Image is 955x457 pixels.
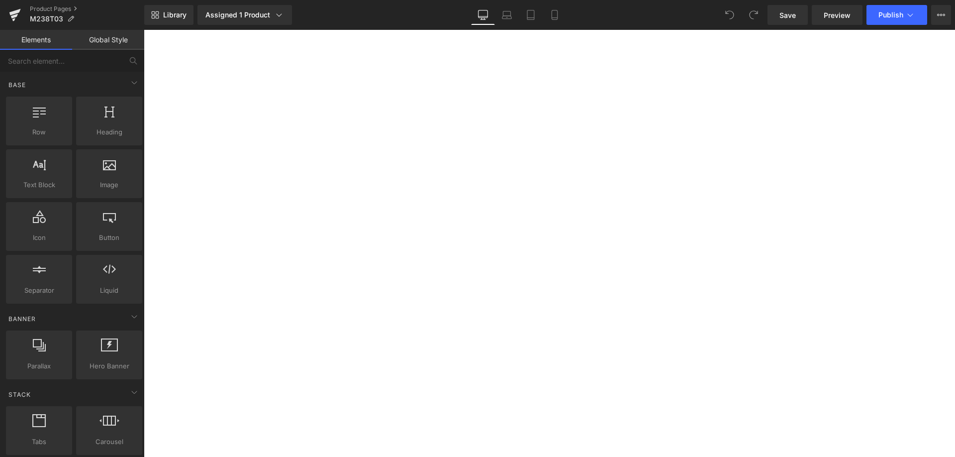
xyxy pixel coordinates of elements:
a: Mobile [543,5,567,25]
span: Publish [878,11,903,19]
span: Heading [79,127,139,137]
a: Desktop [471,5,495,25]
span: Save [779,10,796,20]
span: Parallax [9,361,69,371]
span: Carousel [79,437,139,447]
div: Assigned 1 Product [205,10,284,20]
span: Icon [9,232,69,243]
span: Tabs [9,437,69,447]
a: Tablet [519,5,543,25]
span: M238T03 [30,15,63,23]
button: Undo [720,5,740,25]
span: Separator [9,285,69,296]
span: Row [9,127,69,137]
span: Preview [824,10,851,20]
a: Laptop [495,5,519,25]
span: Banner [7,314,37,324]
span: Library [163,10,187,19]
span: Liquid [79,285,139,296]
a: Preview [812,5,862,25]
span: Image [79,180,139,190]
span: Button [79,232,139,243]
span: Base [7,80,27,90]
span: Hero Banner [79,361,139,371]
button: More [931,5,951,25]
span: Text Block [9,180,69,190]
span: Stack [7,390,32,399]
button: Redo [744,5,764,25]
a: Product Pages [30,5,144,13]
a: Global Style [72,30,144,50]
button: Publish [866,5,927,25]
a: New Library [144,5,193,25]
